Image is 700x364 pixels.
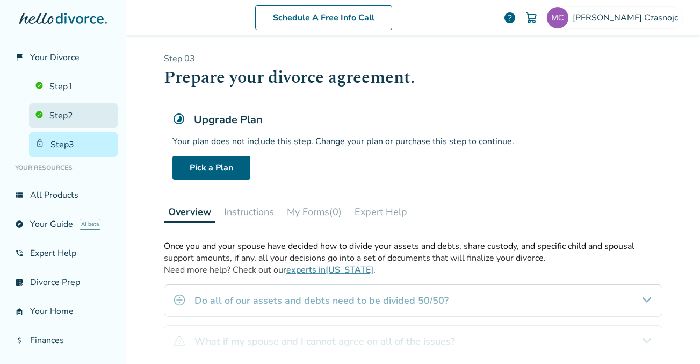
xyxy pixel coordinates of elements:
a: attach_moneyFinances [9,328,118,353]
a: garage_homeYour Home [9,299,118,324]
li: Your Resources [9,157,118,179]
span: garage_home [15,307,24,316]
button: Expert Help [350,201,412,223]
span: explore [15,220,24,229]
a: Step1 [29,74,118,99]
a: help [503,11,516,24]
span: attach_money [15,336,24,345]
h5: Upgrade Plan [194,112,263,127]
button: Instructions [220,201,278,223]
span: Your Divorce [30,52,80,63]
img: Cart [525,11,538,24]
a: exploreYour GuideAI beta [9,212,118,237]
button: My Forms(0) [283,201,346,223]
div: Your plan does not include this step. Change your plan or purchase this step to continue. [172,135,654,147]
img: martin_czasnojc@yahoo.com [547,7,568,28]
a: flag_2Your Divorce [9,45,118,70]
span: list_alt_check [15,278,24,287]
a: list_alt_checkDivorce Prep [9,270,118,295]
a: Step2 [29,103,118,128]
span: [PERSON_NAME] Czasnojc [573,12,682,24]
span: phone_in_talk [15,249,24,258]
span: flag_2 [15,53,24,62]
a: Step3 [29,132,118,157]
a: Pick a Plan [172,156,250,180]
span: view_list [15,191,24,199]
p: Step 0 3 [164,53,662,65]
button: Overview [164,201,215,223]
a: view_listAll Products [9,183,118,208]
h1: Prepare your divorce agreement. [164,65,662,91]
a: phone_in_talkExpert Help [9,241,118,266]
iframe: Chat Widget [646,312,700,364]
span: AI beta [80,219,100,230]
a: Schedule A Free Info Call [255,5,392,30]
